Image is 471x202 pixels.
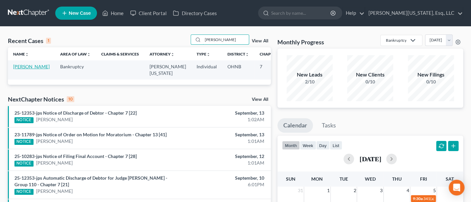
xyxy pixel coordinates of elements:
[14,117,34,123] div: NOTICE
[185,175,264,181] div: September, 10
[36,138,73,145] a: [PERSON_NAME]
[36,160,73,166] a: [PERSON_NAME]
[14,132,167,137] a: 23-11789-jps Notice of Order on Motion for Moratorium - Chapter 13 [41]
[185,181,264,188] div: 6:01PM
[406,187,410,194] span: 4
[353,187,357,194] span: 2
[13,64,50,69] a: [PERSON_NAME]
[67,96,74,102] div: 10
[245,53,249,56] i: unfold_more
[413,196,423,201] span: 9:30a
[185,110,264,116] div: September, 13
[300,141,316,150] button: week
[433,187,436,194] span: 5
[150,52,175,56] a: Attorneyunfold_more
[347,79,393,85] div: 0/10
[60,52,91,56] a: Area of Lawunfold_more
[55,60,96,79] td: Bankruptcy
[286,176,295,182] span: Sun
[386,37,406,43] div: Bankruptcy
[185,153,264,160] div: September, 12
[185,131,264,138] div: September, 13
[144,60,191,79] td: [PERSON_NAME][US_STATE]
[311,176,323,182] span: Mon
[252,97,268,102] a: View All
[287,79,333,85] div: 2/10
[379,187,383,194] span: 3
[420,176,427,182] span: Fri
[171,53,175,56] i: unfold_more
[316,141,330,150] button: day
[277,38,324,46] h3: Monthly Progress
[342,7,365,19] a: Help
[359,155,381,162] h2: [DATE]
[96,47,144,60] th: Claims & Services
[297,187,304,194] span: 31
[222,60,254,79] td: OHNB
[408,71,454,79] div: New Filings
[326,187,330,194] span: 1
[287,71,333,79] div: New Leads
[203,35,249,44] input: Search by name...
[36,188,73,194] a: [PERSON_NAME]
[365,176,376,182] span: Wed
[14,110,137,116] a: 25-12353-jps Notice of Discharge of Debtor - Chapter 7 [22]
[170,7,220,19] a: Directory Cases
[69,11,91,16] span: New Case
[14,189,34,195] div: NOTICE
[14,175,167,187] a: 25-12353-jps Automatic Discharge of Debtor for Judge [PERSON_NAME] - Group 110 - Chapter 7 [21]
[227,52,249,56] a: Districtunfold_more
[8,37,51,45] div: Recent Cases
[8,95,74,103] div: NextChapter Notices
[36,116,73,123] a: [PERSON_NAME]
[282,141,300,150] button: month
[408,79,454,85] div: 0/10
[185,160,264,166] div: 1:01AM
[254,60,287,79] td: 7
[206,53,210,56] i: unfold_more
[277,118,313,133] a: Calendar
[449,180,464,195] div: Open Intercom Messenger
[316,118,342,133] a: Tasks
[14,153,137,159] a: 25-10283-jps Notice of Filing Final Account - Chapter 7 [28]
[46,38,51,44] div: 1
[271,7,331,19] input: Search by name...
[392,176,402,182] span: Thu
[347,71,393,79] div: New Clients
[185,138,264,145] div: 1:01AM
[87,53,91,56] i: unfold_more
[365,7,463,19] a: [PERSON_NAME][US_STATE], Esq., LLC
[13,52,29,56] a: Nameunfold_more
[14,139,34,145] div: NOTICE
[260,52,282,56] a: Chapterunfold_more
[127,7,170,19] a: Client Portal
[99,7,127,19] a: Home
[252,39,268,43] a: View All
[330,141,342,150] button: list
[185,116,264,123] div: 1:02AM
[339,176,348,182] span: Tue
[446,176,454,182] span: Sat
[14,161,34,167] div: NOTICE
[25,53,29,56] i: unfold_more
[191,60,222,79] td: Individual
[197,52,210,56] a: Typeunfold_more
